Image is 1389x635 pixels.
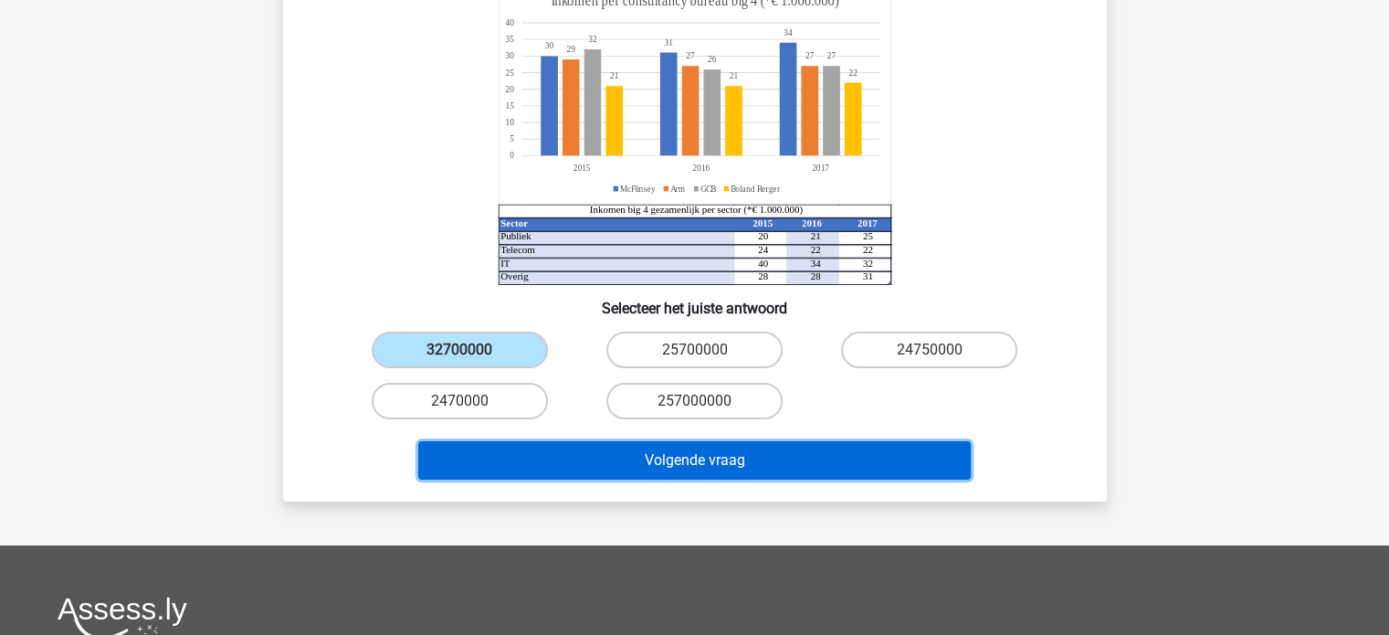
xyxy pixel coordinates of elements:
tspan: 22 [810,244,820,255]
label: 2470000 [372,383,548,419]
tspan: 0 [510,150,514,161]
tspan: 32 [862,258,872,269]
tspan: 25 [505,67,514,78]
tspan: 5 [510,133,514,144]
tspan: Boland Rerger [731,183,781,194]
tspan: 20 [505,83,514,94]
label: 25700000 [606,332,783,368]
tspan: 34 [810,258,820,269]
tspan: 40 [758,258,768,269]
tspan: 32 [588,34,597,45]
tspan: 15 [505,101,514,111]
tspan: 31 [862,270,872,281]
tspan: 25 [862,230,872,241]
tspan: 30 [544,40,553,51]
tspan: 21 [810,230,820,241]
tspan: 28 [758,270,768,281]
tspan: 2727 [686,50,814,61]
tspan: 201520162017 [573,163,828,174]
tspan: 2015 [752,217,773,228]
tspan: McFlinsey [620,183,656,194]
tspan: Arm [670,183,685,194]
label: 257000000 [606,383,783,419]
tspan: Inkomen big 4 gezamenlijk per sector (*€ 1.000.000) [589,204,803,216]
tspan: Overig [500,270,529,281]
tspan: Sector [500,217,528,228]
tspan: 22 [848,67,857,78]
tspan: Publiek [500,230,531,241]
tspan: 27 [826,50,836,61]
h6: Selecteer het juiste antwoord [312,285,1078,317]
label: 32700000 [372,332,548,368]
tspan: GCB [700,183,717,194]
label: 24750000 [841,332,1017,368]
tspan: 35 [505,34,514,45]
tspan: 29 [566,44,574,55]
tspan: 40 [505,17,514,28]
button: Volgende vraag [418,441,971,480]
tspan: 34 [784,27,793,38]
tspan: 24 [758,244,768,255]
tspan: 2017 [857,217,877,228]
tspan: 20 [758,230,768,241]
tspan: 26 [707,54,716,65]
tspan: 22 [862,244,872,255]
tspan: Telecom [500,244,535,255]
tspan: 2016 [801,217,821,228]
tspan: 31 [664,37,673,48]
tspan: IT [500,258,510,269]
tspan: 28 [810,270,820,281]
tspan: 10 [505,117,514,128]
tspan: 30 [505,50,514,61]
tspan: 2121 [609,70,737,81]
